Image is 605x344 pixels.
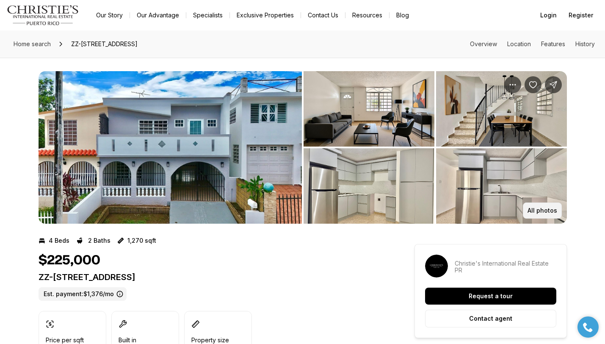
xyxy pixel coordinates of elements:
[186,9,229,21] a: Specialists
[425,288,556,305] button: Request a tour
[564,7,598,24] button: Register
[523,203,562,219] button: All photos
[301,9,345,21] button: Contact Us
[7,5,79,25] img: logo
[390,9,416,21] a: Blog
[455,260,556,274] p: Christie's International Real Estate PR
[425,310,556,327] button: Contact agent
[569,12,593,19] span: Register
[119,337,136,344] p: Built in
[39,71,567,224] div: Listing Photos
[39,287,127,301] label: Est. payment: $1,376/mo
[10,37,54,51] a: Home search
[507,40,531,47] a: Skip to: Location
[436,71,567,147] button: View image gallery
[436,148,567,224] button: View image gallery
[545,76,562,93] button: Share Property: ZZ-16 CALLE 20
[469,293,513,300] p: Request a tour
[470,41,595,47] nav: Page section menu
[39,71,302,224] li: 1 of 4
[130,9,186,21] a: Our Advantage
[88,237,111,244] p: 2 Baths
[49,237,69,244] p: 4 Beds
[304,71,434,147] button: View image gallery
[127,237,156,244] p: 1,270 sqft
[528,207,557,214] p: All photos
[469,315,512,322] p: Contact agent
[39,252,100,269] h1: $225,000
[540,12,557,19] span: Login
[304,148,434,224] button: View image gallery
[535,7,562,24] button: Login
[39,272,384,282] p: ZZ-[STREET_ADDRESS]
[89,9,130,21] a: Our Story
[68,37,141,51] span: ZZ-[STREET_ADDRESS]
[470,40,497,47] a: Skip to: Overview
[345,9,389,21] a: Resources
[541,40,565,47] a: Skip to: Features
[304,71,567,224] li: 2 of 4
[39,71,302,224] button: View image gallery
[46,337,84,344] p: Price per sqft
[504,76,521,93] button: Property options
[575,40,595,47] a: Skip to: History
[14,40,51,47] span: Home search
[525,76,541,93] button: Save Property: ZZ-16 CALLE 20
[191,337,229,344] p: Property size
[230,9,301,21] a: Exclusive Properties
